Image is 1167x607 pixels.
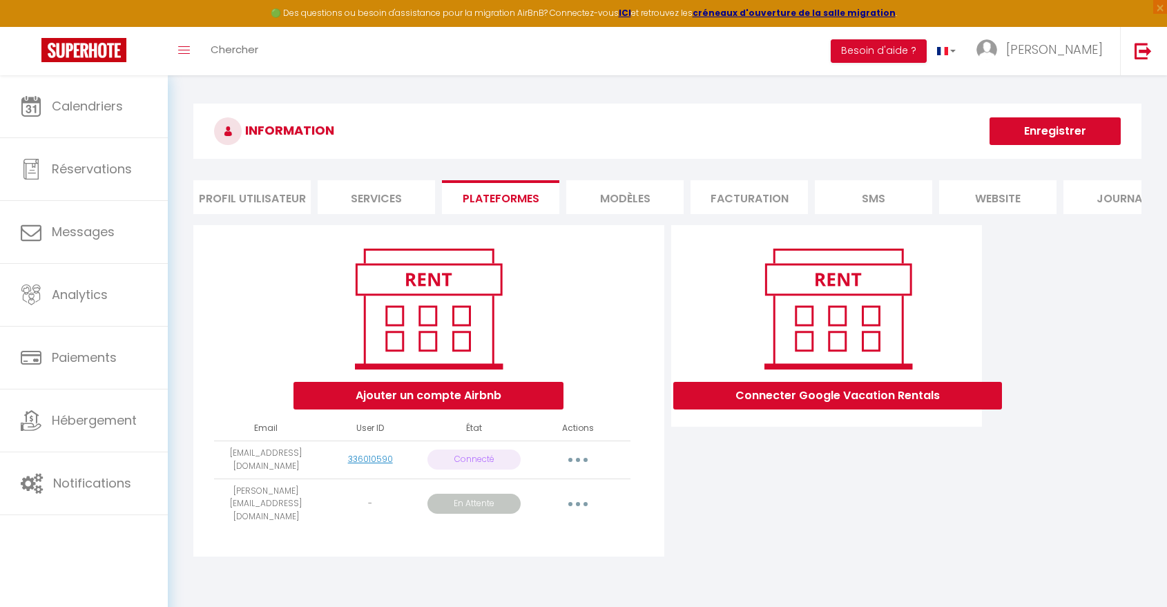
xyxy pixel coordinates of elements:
[214,416,318,441] th: Email
[619,7,631,19] a: ICI
[293,382,563,410] button: Ajouter un compte Airbnb
[1006,41,1103,58] span: [PERSON_NAME]
[318,180,435,214] li: Services
[200,27,269,75] a: Chercher
[318,416,423,441] th: User ID
[41,38,126,62] img: Super Booking
[193,104,1141,159] h3: INFORMATION
[427,450,521,470] p: Connecté
[214,479,318,530] td: [PERSON_NAME][EMAIL_ADDRESS][DOMAIN_NAME]
[990,117,1121,145] button: Enregistrer
[422,416,526,441] th: État
[214,441,318,479] td: [EMAIL_ADDRESS][DOMAIN_NAME]
[939,180,1057,214] li: website
[193,180,311,214] li: Profil Utilisateur
[442,180,559,214] li: Plateformes
[348,453,393,465] a: 336010590
[340,242,517,375] img: rent.png
[52,160,132,177] span: Réservations
[691,180,808,214] li: Facturation
[693,7,896,19] a: créneaux d'ouverture de la salle migration
[324,497,417,510] div: -
[526,416,630,441] th: Actions
[673,382,1002,410] button: Connecter Google Vacation Rentals
[52,223,115,240] span: Messages
[52,286,108,303] span: Analytics
[211,42,258,57] span: Chercher
[52,349,117,366] span: Paiements
[966,27,1120,75] a: ... [PERSON_NAME]
[831,39,927,63] button: Besoin d'aide ?
[52,412,137,429] span: Hébergement
[52,97,123,115] span: Calendriers
[815,180,932,214] li: SMS
[1135,42,1152,59] img: logout
[976,39,997,60] img: ...
[427,494,521,514] p: En Attente
[566,180,684,214] li: MODÈLES
[53,474,131,492] span: Notifications
[750,242,926,375] img: rent.png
